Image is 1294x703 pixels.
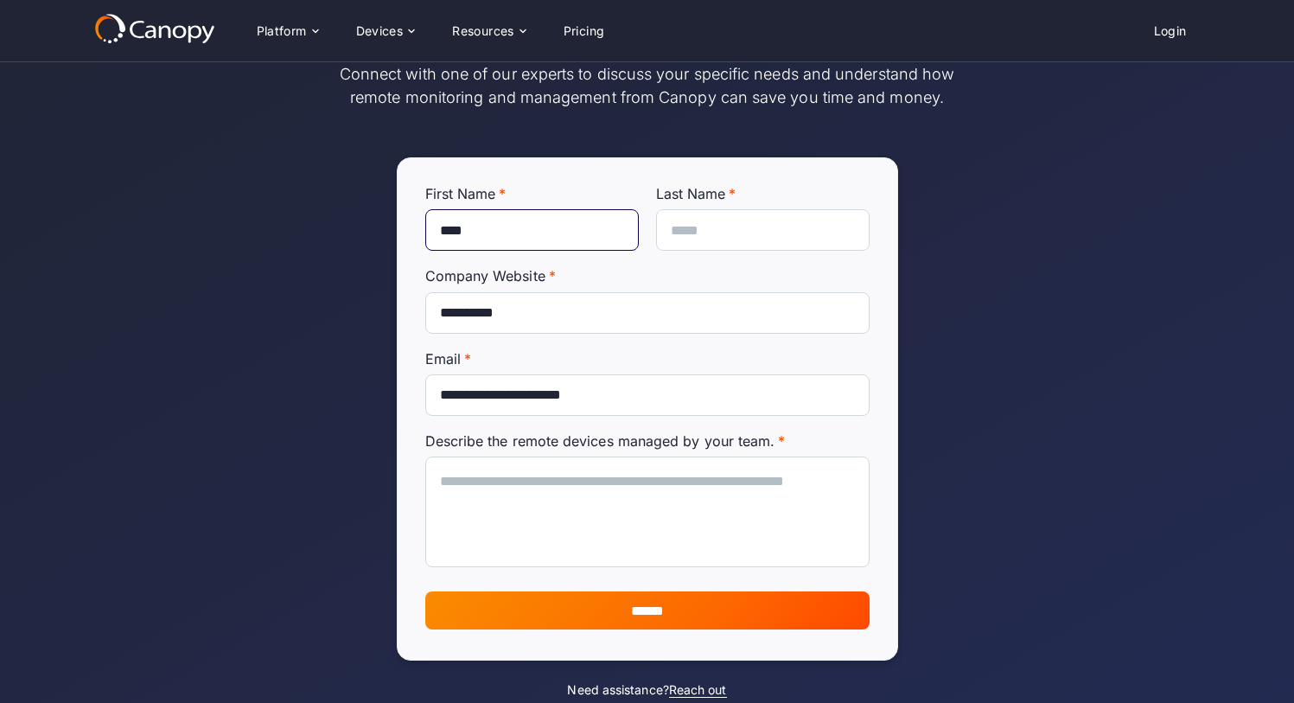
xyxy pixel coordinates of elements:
span: Last Name [656,185,726,202]
div: Resources [438,14,539,48]
div: Platform [257,25,307,37]
a: Login [1140,15,1201,48]
p: Connect with one of our experts to discuss your specific needs and understand how remote monitori... [336,62,959,109]
div: Need assistance? [336,681,959,699]
div: Resources [452,25,514,37]
a: Pricing [550,15,619,48]
div: Devices [356,25,404,37]
span: Company Website [425,267,545,284]
a: Reach out [669,682,727,698]
div: Devices [342,14,429,48]
span: Email [425,350,461,367]
span: Describe the remote devices managed by your team. [425,432,775,450]
div: Platform [243,14,332,48]
span: First Name [425,185,496,202]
